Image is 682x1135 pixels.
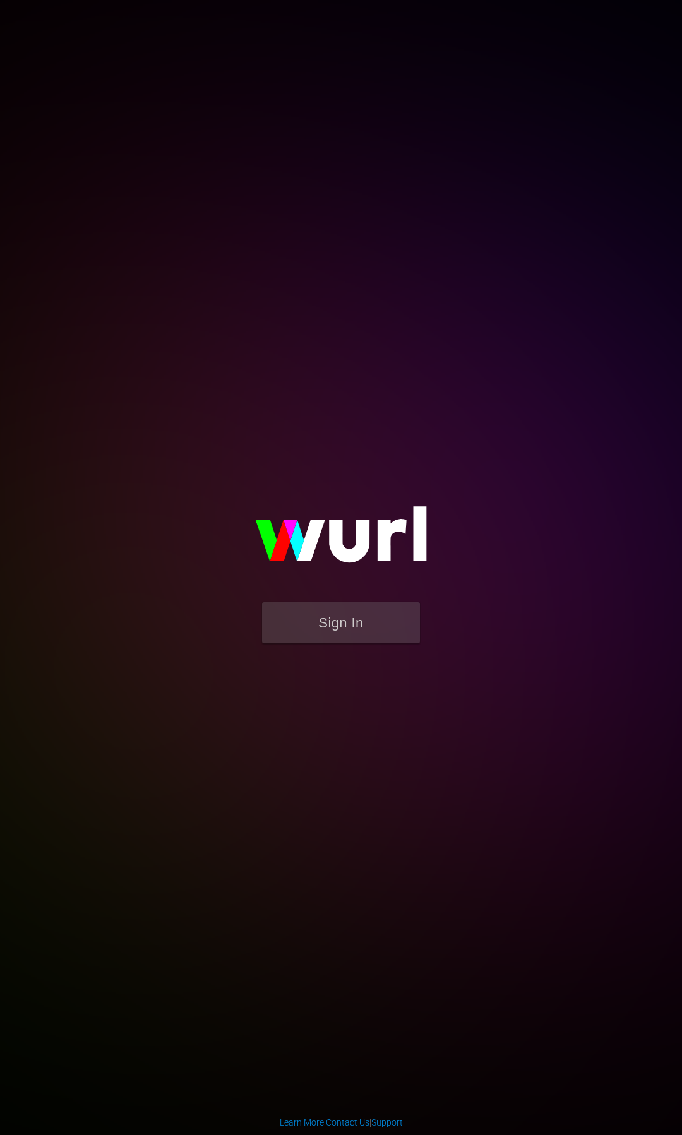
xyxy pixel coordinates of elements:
[371,1117,403,1127] a: Support
[262,602,420,643] button: Sign In
[280,1117,324,1127] a: Learn More
[215,479,467,602] img: wurl-logo-on-black-223613ac3d8ba8fe6dc639794a292ebdb59501304c7dfd60c99c58986ef67473.svg
[280,1116,403,1129] div: | |
[326,1117,369,1127] a: Contact Us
